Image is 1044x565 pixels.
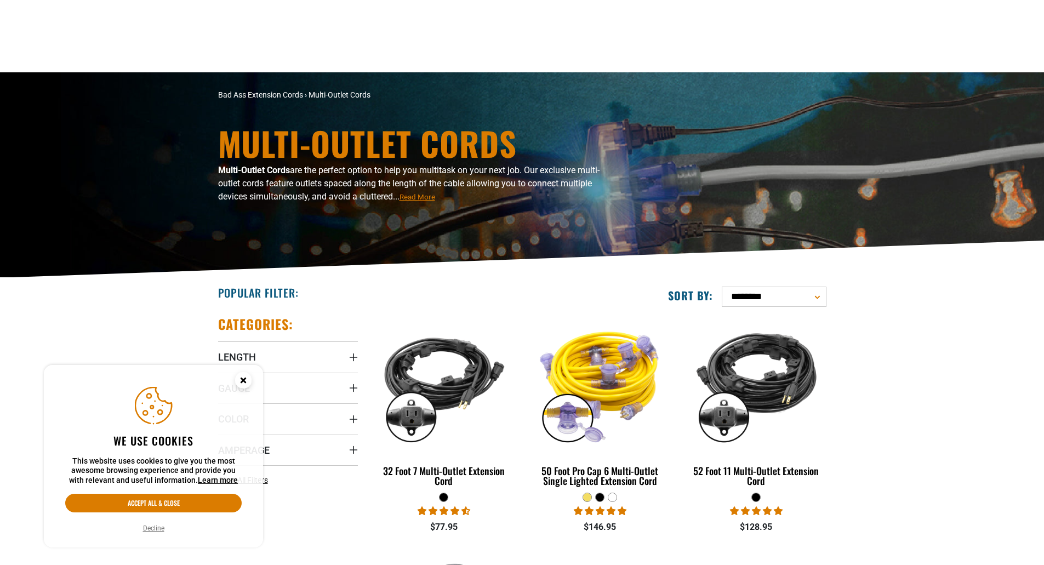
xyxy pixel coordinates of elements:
[218,316,294,333] h2: Categories:
[374,521,514,534] div: $77.95
[668,288,713,303] label: Sort by:
[140,523,168,534] button: Decline
[574,506,626,516] span: 4.80 stars
[218,90,303,99] a: Bad Ass Extension Cords
[530,316,670,492] a: yellow 50 Foot Pro Cap 6 Multi-Outlet Single Lighted Extension Cord
[65,494,242,512] button: Accept all & close
[686,521,826,534] div: $128.95
[218,435,358,465] summary: Amperage
[65,456,242,486] p: This website uses cookies to give you the most awesome browsing experience and provide you with r...
[305,90,307,99] span: ›
[218,165,600,202] span: are the perfect option to help you multitask on your next job. Our exclusive multi-outlet cords f...
[218,403,358,434] summary: Color
[198,476,238,484] a: Learn more
[374,316,514,492] a: black 32 Foot 7 Multi-Outlet Extension Cord
[65,433,242,448] h2: We use cookies
[374,466,514,486] div: 32 Foot 7 Multi-Outlet Extension Cord
[686,316,826,492] a: black 52 Foot 11 Multi-Outlet Extension Cord
[400,193,435,201] span: Read More
[218,351,256,363] span: Length
[730,506,783,516] span: 4.95 stars
[687,321,825,447] img: black
[218,165,290,175] b: Multi-Outlet Cords
[218,89,618,101] nav: breadcrumbs
[530,521,670,534] div: $146.95
[375,321,513,447] img: black
[218,373,358,403] summary: Gauge
[686,466,826,486] div: 52 Foot 11 Multi-Outlet Extension Cord
[218,127,618,159] h1: Multi-Outlet Cords
[531,321,669,447] img: yellow
[218,286,299,300] h2: Popular Filter:
[218,341,358,372] summary: Length
[530,466,670,486] div: 50 Foot Pro Cap 6 Multi-Outlet Single Lighted Extension Cord
[44,365,263,548] aside: Cookie Consent
[418,506,470,516] span: 4.67 stars
[309,90,370,99] span: Multi-Outlet Cords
